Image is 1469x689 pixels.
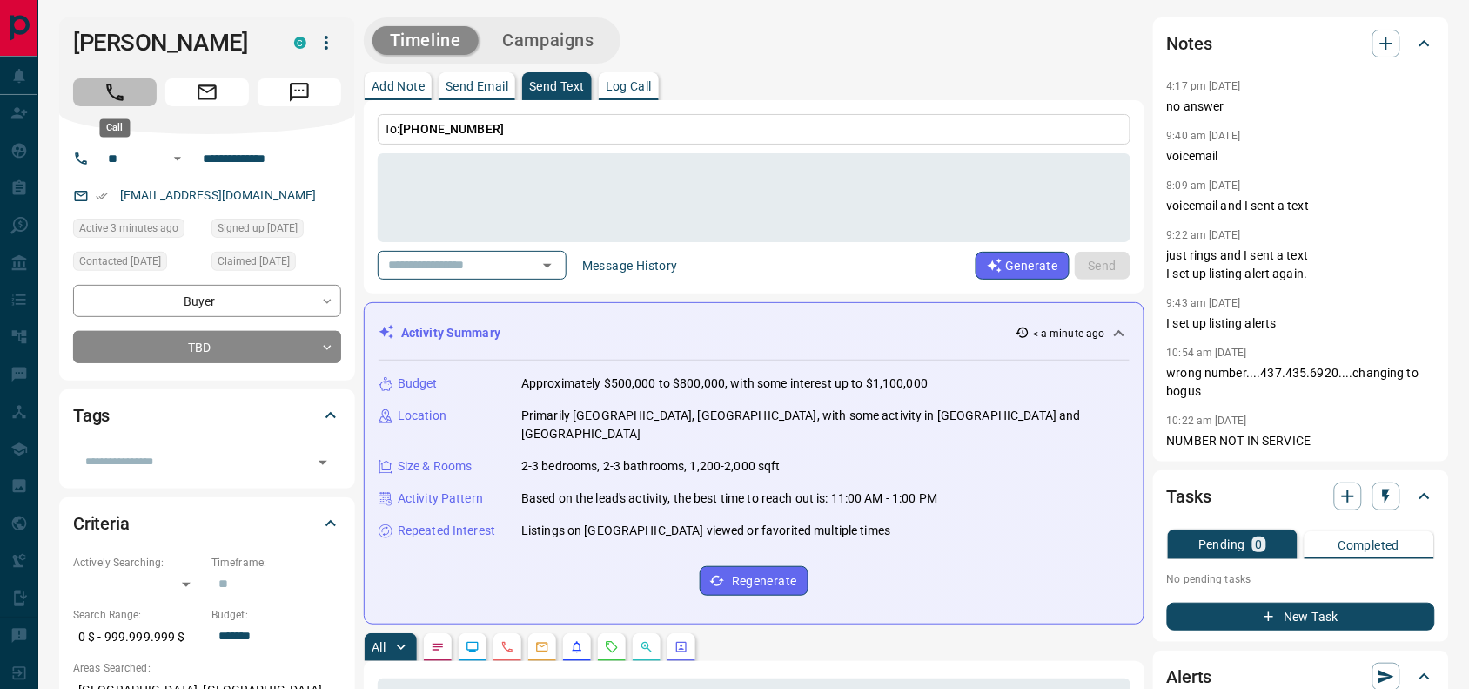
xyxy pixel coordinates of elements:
[1167,347,1247,359] p: 10:54 am [DATE]
[1256,538,1263,551] p: 0
[73,555,203,571] p: Actively Searching:
[73,219,203,243] div: Tue Oct 14 2025
[167,148,188,169] button: Open
[79,253,161,270] span: Contacted [DATE]
[73,503,341,544] div: Criteria
[1167,197,1435,215] p: voicemail and I sent a text
[674,640,688,654] svg: Agent Actions
[521,490,937,508] p: Based on the lead's activity, the best time to reach out is: 11:00 AM - 1:00 PM
[1167,314,1435,333] p: I set up listing alerts
[73,252,203,276] div: Fri Sep 12 2025
[398,457,473,476] p: Size & Rooms
[500,640,514,654] svg: Calls
[73,395,341,436] div: Tags
[521,407,1130,443] p: Primarily [GEOGRAPHIC_DATA], [GEOGRAPHIC_DATA], with some activity in [GEOGRAPHIC_DATA] and [GEOG...
[73,78,157,106] span: Call
[640,640,654,654] svg: Opportunities
[211,555,341,571] p: Timeframe:
[1167,603,1435,631] button: New Task
[1338,539,1400,551] p: Completed
[1033,326,1105,341] p: < a minute ago
[1167,483,1211,510] h2: Tasks
[1167,566,1435,592] p: No pending tasks
[165,78,249,106] span: Email
[372,26,479,55] button: Timeline
[73,331,341,363] div: TBD
[521,522,890,540] p: Listings on [GEOGRAPHIC_DATA] viewed or favorited multiple times
[1167,23,1435,64] div: Notes
[486,26,612,55] button: Campaigns
[1167,229,1241,241] p: 9:22 am [DATE]
[311,450,335,475] button: Open
[398,490,483,508] p: Activity Pattern
[258,78,341,106] span: Message
[1167,476,1435,517] div: Tasks
[1167,415,1247,427] p: 10:22 am [DATE]
[535,640,549,654] svg: Emails
[572,252,688,280] button: Message History
[466,640,480,654] svg: Lead Browsing Activity
[73,623,203,652] p: 0 $ - 999.999.999 $
[378,114,1130,145] p: To:
[398,375,438,393] p: Budget
[379,317,1130,349] div: Activity Summary< a minute ago
[521,457,781,476] p: 2-3 bedrooms, 2-3 bathrooms, 1,200-2,000 sqft
[398,407,446,425] p: Location
[700,566,808,596] button: Regenerate
[401,324,500,342] p: Activity Summary
[606,80,652,92] p: Log Call
[605,640,619,654] svg: Requests
[372,80,425,92] p: Add Note
[211,607,341,623] p: Budget:
[1167,30,1212,57] h2: Notes
[446,80,508,92] p: Send Email
[211,252,341,276] div: Sun Sep 14 2025
[1198,538,1245,551] p: Pending
[218,253,290,270] span: Claimed [DATE]
[570,640,584,654] svg: Listing Alerts
[529,80,585,92] p: Send Text
[1167,432,1435,450] p: NUMBER NOT IN SERVICE
[399,122,504,136] span: [PHONE_NUMBER]
[73,285,341,317] div: Buyer
[1167,364,1435,401] p: wrong number....437.435.6920....changing to bogus
[73,660,341,676] p: Areas Searched:
[120,188,317,202] a: [EMAIL_ADDRESS][DOMAIN_NAME]
[1167,130,1241,142] p: 9:40 am [DATE]
[1167,147,1435,165] p: voicemail
[1167,179,1241,192] p: 8:09 am [DATE]
[535,253,560,278] button: Open
[431,640,445,654] svg: Notes
[1167,98,1435,116] p: no answer
[218,220,298,237] span: Signed up [DATE]
[521,375,928,393] p: Approximately $500,000 to $800,000, with some interest up to $1,100,000
[73,607,203,623] p: Search Range:
[73,510,130,537] h2: Criteria
[294,37,306,49] div: condos.ca
[211,219,341,243] div: Thu Apr 19 2018
[73,29,268,57] h1: [PERSON_NAME]
[1167,80,1241,92] p: 4:17 pm [DATE]
[79,220,178,237] span: Active 3 minutes ago
[100,119,131,138] div: Call
[976,252,1070,280] button: Generate
[1167,297,1241,309] p: 9:43 am [DATE]
[73,402,110,429] h2: Tags
[96,190,108,202] svg: Email Verified
[1167,247,1435,283] p: just rings and I sent a text I set up listing alert again.
[398,522,495,540] p: Repeated Interest
[372,641,386,653] p: All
